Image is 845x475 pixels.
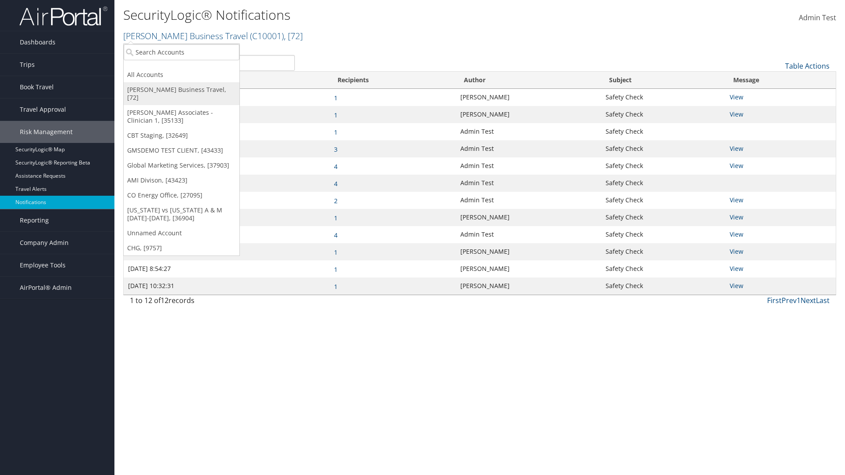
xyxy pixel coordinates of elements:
[601,123,725,140] td: Safety Check
[730,264,743,273] a: View
[456,175,601,192] td: Admin Test
[601,278,725,295] td: Safety Check
[801,296,816,305] a: Next
[20,54,35,76] span: Trips
[456,72,601,89] th: Author: activate to sort column ascending
[730,93,743,101] a: View
[124,188,239,203] a: CO Energy Office, [27095]
[797,296,801,305] a: 1
[330,72,456,89] th: Recipients: activate to sort column ascending
[20,277,72,299] span: AirPortal® Admin
[456,192,601,209] td: Admin Test
[601,226,725,243] td: Safety Check
[730,161,743,170] a: View
[601,260,725,278] td: Safety Check
[456,106,601,123] td: [PERSON_NAME]
[284,30,303,42] span: , [ 72 ]
[124,278,330,295] td: [DATE] 10:32:31
[334,231,338,239] a: 4
[124,105,239,128] a: [PERSON_NAME] Associates - Clinician 1, [35133]
[601,140,725,157] td: Safety Check
[20,209,49,231] span: Reporting
[601,106,725,123] td: Safety Check
[334,214,338,222] a: 1
[767,296,782,305] a: First
[456,89,601,106] td: [PERSON_NAME]
[799,4,836,32] a: Admin Test
[334,282,338,291] a: 1
[782,296,797,305] a: Prev
[20,76,54,98] span: Book Travel
[730,213,743,221] a: View
[601,89,725,106] td: Safety Check
[456,260,601,278] td: [PERSON_NAME]
[130,295,295,310] div: 1 to 12 of records
[456,243,601,260] td: [PERSON_NAME]
[20,99,66,121] span: Travel Approval
[124,158,239,173] a: Global Marketing Services, [37903]
[730,110,743,118] a: View
[19,6,107,26] img: airportal-logo.png
[816,296,830,305] a: Last
[456,226,601,243] td: Admin Test
[124,128,239,143] a: CBT Staging, [32649]
[456,123,601,140] td: Admin Test
[334,179,338,188] a: 4
[124,226,239,241] a: Unnamed Account
[124,67,239,82] a: All Accounts
[601,243,725,260] td: Safety Check
[334,265,338,274] a: 1
[456,278,601,295] td: [PERSON_NAME]
[123,6,599,24] h1: SecurityLogic® Notifications
[250,30,284,42] span: ( C10001 )
[124,82,239,105] a: [PERSON_NAME] Business Travel, [72]
[334,145,338,153] a: 3
[334,248,338,256] a: 1
[124,241,239,256] a: CHG, [9757]
[601,175,725,192] td: Safety Check
[334,94,338,102] a: 1
[123,30,303,42] a: [PERSON_NAME] Business Travel
[124,173,239,188] a: AMI Divison, [43423]
[161,296,169,305] span: 12
[456,157,601,175] td: Admin Test
[20,121,73,143] span: Risk Management
[730,230,743,238] a: View
[334,197,338,205] a: 2
[20,232,69,254] span: Company Admin
[730,196,743,204] a: View
[456,209,601,226] td: [PERSON_NAME]
[601,72,725,89] th: Subject: activate to sort column ascending
[601,157,725,175] td: Safety Check
[124,260,330,278] td: [DATE] 8:54:27
[124,143,239,158] a: GMSDEMO TEST CLIENT, [43433]
[725,72,836,89] th: Message: activate to sort column ascending
[334,111,338,119] a: 1
[601,209,725,226] td: Safety Check
[730,247,743,256] a: View
[124,203,239,226] a: [US_STATE] vs [US_STATE] A & M [DATE]-[DATE], [36904]
[20,31,55,53] span: Dashboards
[601,192,725,209] td: Safety Check
[785,61,830,71] a: Table Actions
[730,281,743,290] a: View
[124,44,239,60] input: Search Accounts
[730,144,743,153] a: View
[456,140,601,157] td: Admin Test
[20,254,66,276] span: Employee Tools
[334,128,338,136] a: 1
[334,162,338,171] a: 4
[799,13,836,22] span: Admin Test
